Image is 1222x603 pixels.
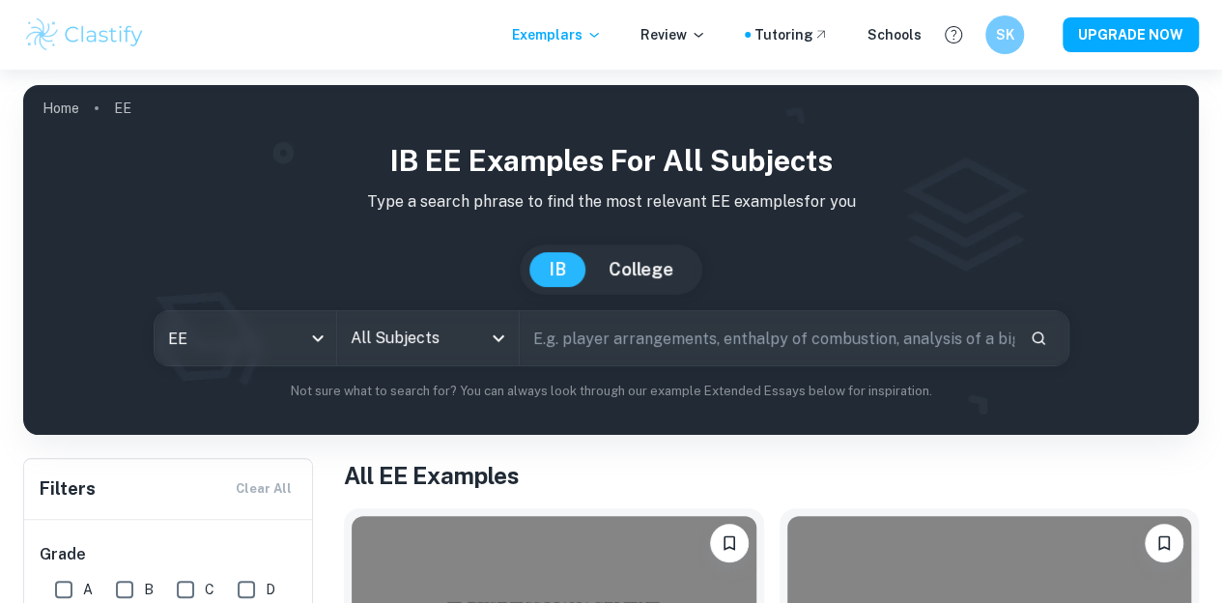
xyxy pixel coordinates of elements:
[23,15,146,54] img: Clastify logo
[754,24,829,45] a: Tutoring
[40,475,96,502] h6: Filters
[155,311,336,365] div: EE
[529,252,585,287] button: IB
[83,579,93,600] span: A
[1063,17,1199,52] button: UPGRADE NOW
[266,579,275,600] span: D
[39,139,1183,183] h1: IB EE examples for all subjects
[1145,524,1183,562] button: Bookmark
[937,18,970,51] button: Help and Feedback
[344,458,1199,493] h1: All EE Examples
[205,579,214,600] span: C
[640,24,706,45] p: Review
[994,24,1016,45] h6: SK
[589,252,693,287] button: College
[39,382,1183,401] p: Not sure what to search for? You can always look through our example Extended Essays below for in...
[43,95,79,122] a: Home
[23,85,1199,435] img: profile cover
[114,98,131,119] p: EE
[485,325,512,352] button: Open
[520,311,1014,365] input: E.g. player arrangements, enthalpy of combustion, analysis of a big city...
[985,15,1024,54] button: SK
[710,524,749,562] button: Bookmark
[40,543,298,566] h6: Grade
[1022,322,1055,355] button: Search
[512,24,602,45] p: Exemplars
[39,190,1183,214] p: Type a search phrase to find the most relevant EE examples for you
[144,579,154,600] span: B
[867,24,922,45] a: Schools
